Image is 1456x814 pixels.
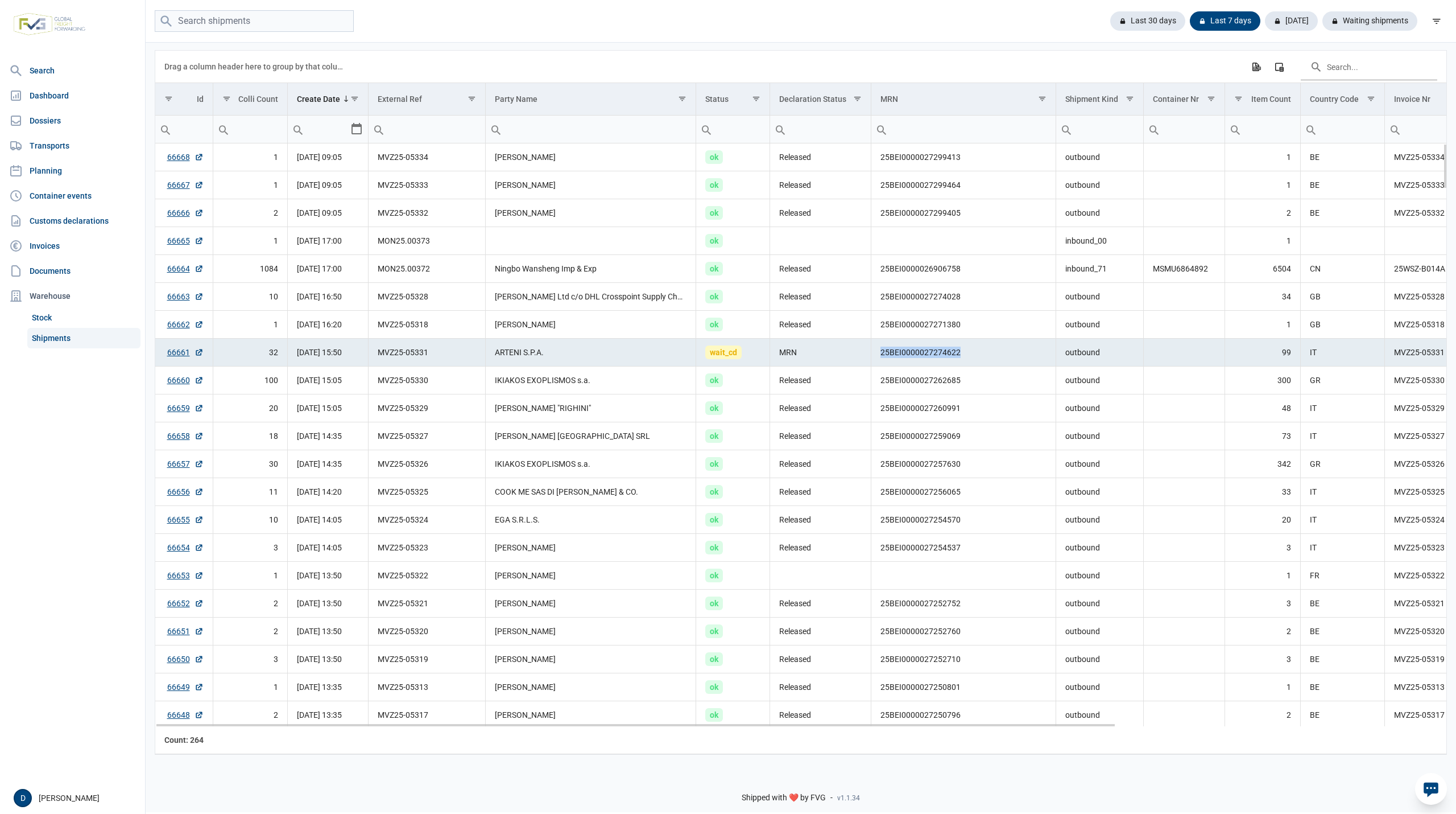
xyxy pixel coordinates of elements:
[1269,56,1289,77] div: Column Chooser
[213,339,288,367] td: 32
[1225,143,1300,171] td: 1
[5,84,140,107] a: Dashboard
[1385,116,1405,143] div: Search box
[1056,450,1144,478] td: outbound
[369,450,485,478] td: MVZ25-05326
[770,83,871,116] td: Column Declaration Status
[1225,478,1300,506] td: 33
[213,534,288,562] td: 3
[696,83,770,116] td: Column Status
[213,116,288,143] input: Filter cell
[871,618,1056,646] td: 25BEI0000027252760
[1301,116,1385,143] input: Filter cell
[1126,94,1134,103] span: Show filter options for column 'Shipment Kind'
[197,94,204,104] div: Id
[213,311,288,339] td: 1
[1225,506,1300,534] td: 20
[369,116,485,143] td: Filter cell
[164,51,1437,83] div: Data grid toolbar
[1056,339,1144,367] td: outbound
[167,235,204,246] a: 66665
[1056,116,1077,143] div: Search box
[164,734,204,746] div: Id Count: 264
[871,534,1056,562] td: 25BEI0000027254537
[696,116,717,143] div: Search box
[1300,450,1385,478] td: GR
[1225,562,1300,590] td: 1
[369,171,485,199] td: MVZ25-05333
[1225,618,1300,646] td: 2
[1056,478,1144,506] td: outbound
[167,458,204,470] a: 66657
[871,701,1056,729] td: 25BEI0000027250796
[485,339,696,367] td: ARTENI S.P.A.
[1056,590,1144,618] td: outbound
[1056,646,1144,673] td: outbound
[369,339,485,367] td: MVZ25-05331
[1225,283,1300,311] td: 34
[1056,171,1144,199] td: outbound
[485,367,696,394] td: IKIAKOS EXOPLISMOS s.a.
[14,789,32,807] button: D
[1246,56,1266,77] div: Export all data to Excel
[485,673,696,701] td: [PERSON_NAME]
[770,171,871,199] td: Released
[485,506,696,534] td: EGA S.R.L.S.
[369,255,485,283] td: MON25.00372
[1190,11,1260,31] div: Last 7 days
[1056,143,1144,171] td: outbound
[155,116,176,143] div: Search box
[770,701,871,729] td: Released
[378,94,422,104] div: External Ref
[468,94,476,103] span: Show filter options for column 'External Ref'
[1300,478,1385,506] td: IT
[288,116,308,143] div: Search box
[167,179,204,191] a: 66667
[1056,506,1144,534] td: outbound
[1056,367,1144,394] td: outbound
[5,235,140,257] a: Invoices
[213,701,288,729] td: 2
[167,347,204,358] a: 66661
[1144,116,1225,143] input: Filter cell
[1225,450,1300,478] td: 342
[369,701,485,729] td: MVZ25-05317
[5,159,140,182] a: Planning
[369,646,485,673] td: MVZ25-05319
[9,9,90,40] img: FVG - Global freight forwarding
[213,83,288,116] td: Column Colli Count
[1038,94,1046,103] span: Show filter options for column 'MRN'
[1225,590,1300,618] td: 3
[213,227,288,255] td: 1
[5,184,140,207] a: Container events
[27,307,140,328] a: Stock
[770,143,871,171] td: Released
[1056,255,1144,283] td: inbound_71
[167,291,204,302] a: 66663
[167,709,204,721] a: 66648
[167,402,204,414] a: 66659
[486,116,696,143] input: Filter cell
[350,116,363,143] div: Select
[485,171,696,199] td: [PERSON_NAME]
[288,116,350,143] input: Filter cell
[167,430,204,442] a: 66658
[213,171,288,199] td: 1
[1225,701,1300,729] td: 2
[696,116,770,143] input: Filter cell
[485,283,696,311] td: [PERSON_NAME] Ltd c/o DHL Crosspoint Supply Chain
[871,311,1056,339] td: 25BEI0000027271380
[369,590,485,618] td: MVZ25-05321
[167,681,204,693] a: 66649
[1207,94,1215,103] span: Show filter options for column 'Container Nr'
[350,94,359,103] span: Show filter options for column 'Create Date'
[770,534,871,562] td: Released
[1300,422,1385,450] td: IT
[770,394,871,422] td: Released
[1300,646,1385,673] td: BE
[1300,618,1385,646] td: BE
[1300,283,1385,311] td: GB
[770,199,871,227] td: Released
[213,283,288,311] td: 10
